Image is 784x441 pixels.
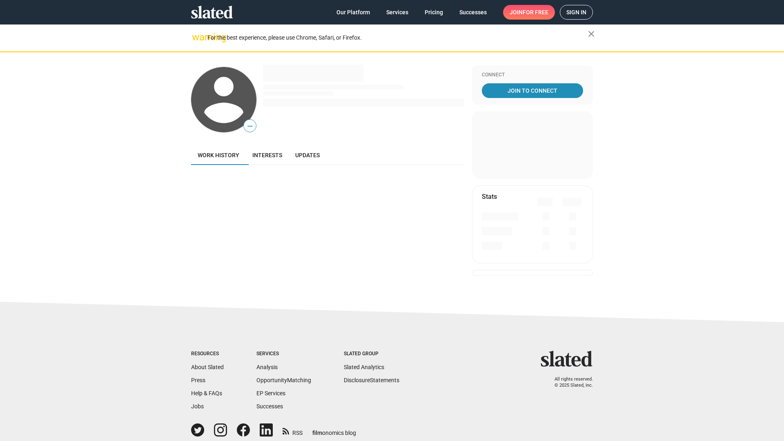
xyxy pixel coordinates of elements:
mat-card-title: Stats [482,192,497,201]
div: Resources [191,351,224,357]
div: Slated Group [344,351,399,357]
span: Sign in [566,5,586,19]
div: Connect [482,72,583,78]
a: Successes [256,403,283,410]
a: Interests [246,145,289,165]
span: Successes [459,5,487,20]
div: Services [256,351,311,357]
mat-icon: close [586,29,596,39]
span: Updates [295,152,320,158]
a: EP Services [256,390,285,396]
a: Joinfor free [503,5,555,20]
span: Interests [252,152,282,158]
a: Work history [191,145,246,165]
span: Our Platform [336,5,370,20]
span: film [312,430,322,436]
span: Work history [198,152,239,158]
a: Services [380,5,415,20]
mat-icon: warning [192,32,202,42]
a: Help & FAQs [191,390,222,396]
a: Slated Analytics [344,364,384,370]
p: All rights reserved. © 2025 Slated, Inc. [546,376,593,388]
a: Join To Connect [482,83,583,98]
a: RSS [283,424,303,437]
div: For the best experience, please use Chrome, Safari, or Firefox. [207,32,588,43]
a: Press [191,377,205,383]
span: Services [386,5,408,20]
a: Analysis [256,364,278,370]
span: — [244,121,256,131]
a: Our Platform [330,5,376,20]
a: OpportunityMatching [256,377,311,383]
span: Join [510,5,548,20]
a: Updates [289,145,326,165]
a: Pricing [418,5,450,20]
a: DisclosureStatements [344,377,399,383]
span: Pricing [425,5,443,20]
span: for free [523,5,548,20]
span: Join To Connect [483,83,581,98]
a: Successes [453,5,493,20]
a: Jobs [191,403,204,410]
a: filmonomics blog [312,423,356,437]
a: Sign in [560,5,593,20]
a: About Slated [191,364,224,370]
